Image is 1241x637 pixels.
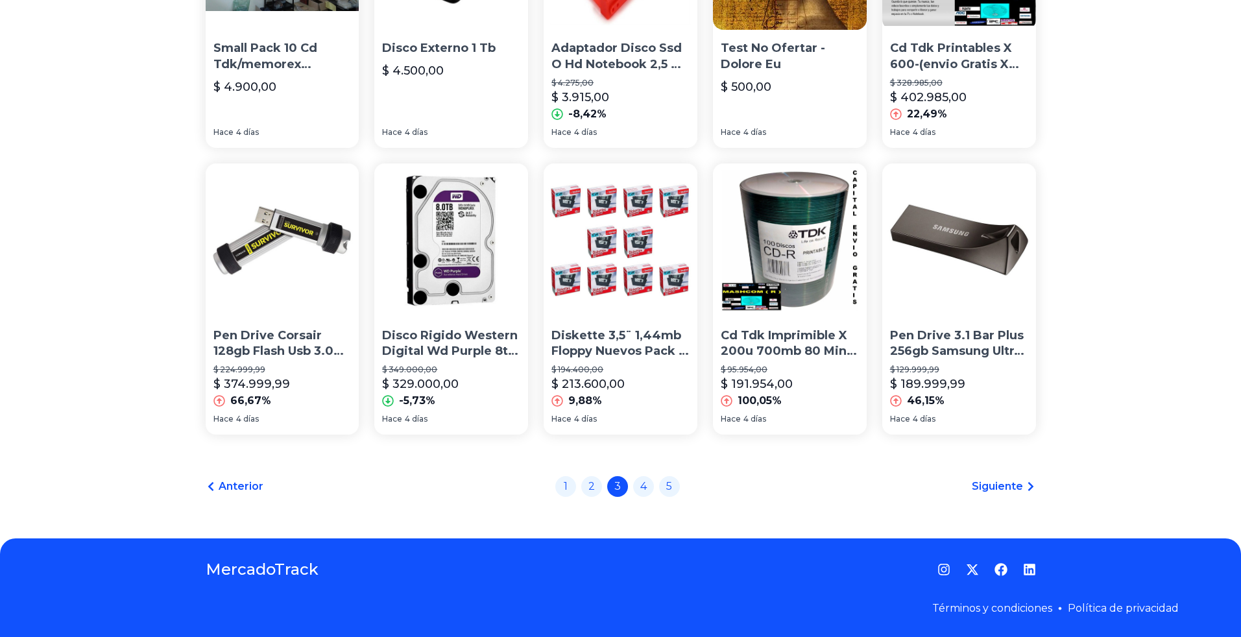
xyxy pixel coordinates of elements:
a: Pen Drive 3.1 Bar Plus 256gb Samsung Ultra Rapido 300mb/s Pen Drive 3.1 Bar Plus 256gb Samsung Ul... [882,163,1036,435]
span: Hace [382,414,402,424]
p: $ 95.954,00 [721,365,859,375]
a: Términos y condiciones [932,602,1052,614]
img: Disco Rigido Western Digital Wd Purple 8tb Dvr Seguridad [374,163,528,317]
p: 9,88% [568,393,602,409]
span: Hace [721,127,741,138]
p: $ 194.400,00 [551,365,690,375]
span: 4 días [913,414,935,424]
p: Cd Tdk Printables X 600-(envio Gratis X Mercadoenvios) [890,40,1028,73]
img: Pen Drive Corsair 128gb Flash Usb 3.0 Resistente Al Agua [206,163,359,317]
p: Small Pack 10 Cd Tdk/memorex Printables Almagro-[GEOGRAPHIC_DATA] [213,40,352,73]
a: Diskette 3,5¨ 1,44mb Floppy Nuevos Pack X 10 Cajas Diskette 3,5¨ 1,44mb Floppy Nuevos Pack X 10 C... [544,163,697,435]
p: $ 4.275,00 [551,78,690,88]
span: 4 días [405,414,428,424]
p: -8,42% [568,106,607,122]
p: Test No Ofertar - Dolore Eu [721,40,859,73]
img: Cd Tdk Imprimible X 200u 700mb 80 Min-mercadoenvios [713,163,867,317]
a: 1 [555,476,576,497]
span: 4 días [405,127,428,138]
span: Hace [382,127,402,138]
span: 4 días [913,127,935,138]
span: Hace [551,414,572,424]
a: 2 [581,476,602,497]
span: Hace [551,127,572,138]
p: $ 189.999,99 [890,375,965,393]
a: Facebook [994,563,1007,576]
a: MercadoTrack [206,559,319,580]
p: -5,73% [399,393,435,409]
a: Política de privacidad [1068,602,1179,614]
p: $ 328.985,00 [890,78,1028,88]
p: $ 4.900,00 [213,78,276,96]
p: 100,05% [738,393,782,409]
p: $ 3.915,00 [551,88,609,106]
span: Siguiente [972,479,1023,494]
span: 4 días [236,414,259,424]
p: Pen Drive Corsair 128gb Flash Usb 3.0 Resistente Al Agua [213,328,352,360]
a: 5 [659,476,680,497]
a: Pen Drive Corsair 128gb Flash Usb 3.0 Resistente Al AguaPen Drive Corsair 128gb Flash Usb 3.0 Res... [206,163,359,435]
img: Diskette 3,5¨ 1,44mb Floppy Nuevos Pack X 10 Cajas [544,163,697,317]
p: $ 500,00 [721,78,771,96]
span: Hace [890,414,910,424]
a: 4 [633,476,654,497]
p: Adaptador Disco Ssd O Hd Notebook 2,5 A 3,5 Para Bahia Pc [551,40,690,73]
a: Disco Rigido Western Digital Wd Purple 8tb Dvr SeguridadDisco Rigido Western Digital Wd Purple 8t... [374,163,528,435]
p: $ 191.954,00 [721,375,793,393]
img: Pen Drive 3.1 Bar Plus 256gb Samsung Ultra Rapido 300mb/s [882,163,1036,317]
p: $ 402.985,00 [890,88,967,106]
p: 22,49% [907,106,947,122]
a: Cd Tdk Imprimible X 200u 700mb 80 Min-mercadoenviosCd Tdk Imprimible X 200u 700mb 80 Min-mercadoe... [713,163,867,435]
a: Anterior [206,479,263,494]
p: Cd Tdk Imprimible X 200u 700mb 80 Min-mercadoenvios [721,328,859,360]
a: LinkedIn [1023,563,1036,576]
span: Hace [213,414,234,424]
span: Hace [721,414,741,424]
a: Instagram [937,563,950,576]
p: $ 4.500,00 [382,62,444,80]
p: $ 374.999,99 [213,375,290,393]
span: 4 días [236,127,259,138]
p: $ 349.000,00 [382,365,520,375]
span: Anterior [219,479,263,494]
span: 4 días [743,127,766,138]
a: Twitter [966,563,979,576]
p: Disco Externo 1 Tb [382,40,520,56]
p: 46,15% [907,393,945,409]
span: 4 días [743,414,766,424]
p: $ 224.999,99 [213,365,352,375]
p: $ 213.600,00 [551,375,625,393]
span: 4 días [574,414,597,424]
span: Hace [890,127,910,138]
p: $ 129.999,99 [890,365,1028,375]
p: 66,67% [230,393,271,409]
p: $ 329.000,00 [382,375,459,393]
p: Diskette 3,5¨ 1,44mb Floppy Nuevos Pack X 10 Cajas [551,328,690,360]
span: Hace [213,127,234,138]
p: Disco Rigido Western Digital Wd Purple 8tb Dvr Seguridad [382,328,520,360]
p: Pen Drive 3.1 Bar Plus 256gb Samsung Ultra Rapido 300mb/s [890,328,1028,360]
span: 4 días [574,127,597,138]
a: Siguiente [972,479,1036,494]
